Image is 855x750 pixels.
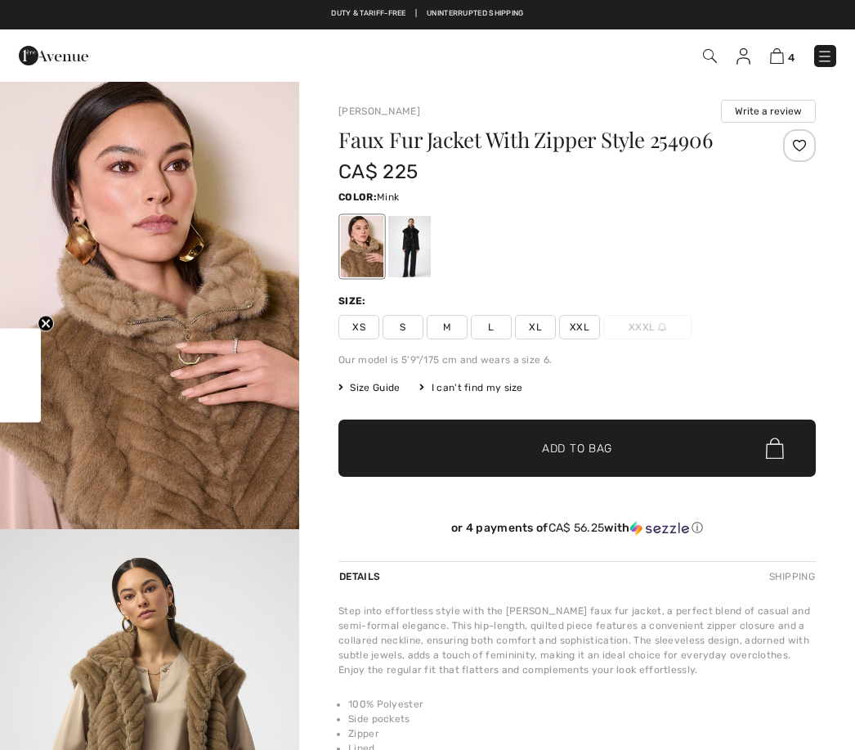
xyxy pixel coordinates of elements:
[338,521,816,541] div: or 4 payments ofCA$ 56.25withSezzle Click to learn more about Sezzle
[338,294,369,308] div: Size:
[603,315,692,339] span: XXXL
[630,521,689,536] img: Sezzle
[788,52,795,64] span: 4
[383,315,423,339] span: S
[348,697,816,712] li: 100% Polyester
[770,46,795,65] a: 4
[770,48,784,64] img: Shopping Bag
[468,8,469,20] span: |
[427,315,468,339] span: M
[559,315,600,339] span: XXL
[338,191,377,203] span: Color:
[338,353,816,367] div: Our model is 5'9"/175 cm and wears a size 6.
[338,106,420,117] a: [PERSON_NAME]
[338,521,816,536] div: or 4 payments of with
[338,420,816,477] button: Add to Bag
[348,726,816,741] li: Zipper
[377,191,399,203] span: Mink
[419,380,522,395] div: I can't find my size
[348,712,816,726] li: Side pockets
[515,315,556,339] span: XL
[736,48,750,65] img: My Info
[338,562,384,591] div: Details
[19,47,88,62] a: 1ère Avenue
[765,562,816,591] div: Shipping
[338,129,736,150] h1: Faux Fur Jacket With Zipper Style 254906
[548,521,605,535] span: CA$ 56.25
[341,216,383,277] div: Mink
[817,48,833,65] img: Menu
[471,315,512,339] span: L
[338,380,400,395] span: Size Guide
[338,315,379,339] span: XS
[321,8,458,20] a: Free shipping on orders over $99
[658,323,666,331] img: ring-m.svg
[38,315,54,331] button: Close teaser
[766,438,784,459] img: Bag.svg
[19,39,88,72] img: 1ère Avenue
[721,100,816,123] button: Write a review
[388,216,431,277] div: Black
[338,604,816,677] div: Step into effortless style with the [PERSON_NAME] faux fur jacket, a perfect blend of casual and ...
[479,8,534,20] a: Free Returns
[542,440,612,457] span: Add to Bag
[703,49,717,63] img: Search
[338,160,418,183] span: CA$ 225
